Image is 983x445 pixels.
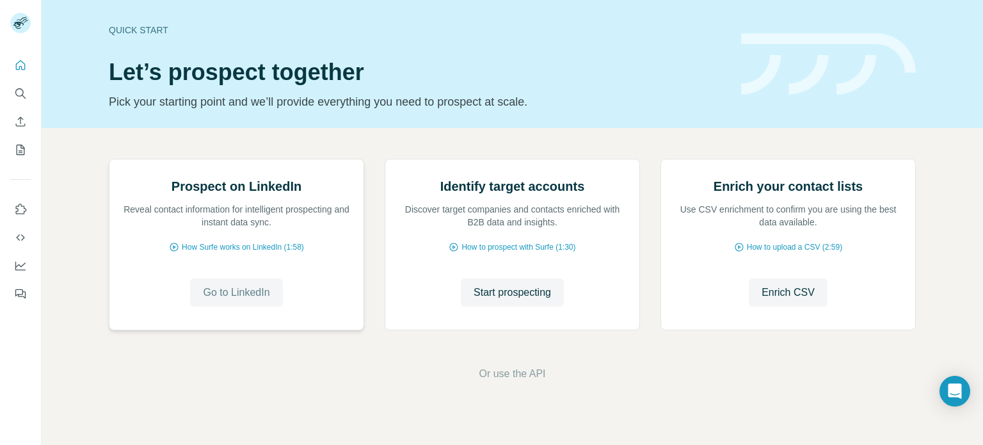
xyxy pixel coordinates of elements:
[461,241,575,253] span: How to prospect with Surfe (1:30)
[398,203,627,229] p: Discover target companies and contacts enriched with B2B data and insights.
[10,110,31,133] button: Enrich CSV
[749,279,827,307] button: Enrich CSV
[109,93,726,111] p: Pick your starting point and we’ll provide everything you need to prospect at scale.
[714,177,863,195] h2: Enrich your contact lists
[762,285,815,300] span: Enrich CSV
[10,198,31,221] button: Use Surfe on LinkedIn
[203,285,269,300] span: Go to LinkedIn
[461,279,564,307] button: Start prospecting
[474,285,551,300] span: Start prospecting
[10,54,31,77] button: Quick start
[10,226,31,249] button: Use Surfe API
[741,33,916,95] img: banner
[747,241,842,253] span: How to upload a CSV (2:59)
[10,254,31,277] button: Dashboard
[109,60,726,85] h1: Let’s prospect together
[674,203,902,229] p: Use CSV enrichment to confirm you are using the best data available.
[109,24,726,36] div: Quick start
[190,279,282,307] button: Go to LinkedIn
[939,376,970,407] div: Open Intercom Messenger
[440,177,585,195] h2: Identify target accounts
[10,138,31,161] button: My lists
[172,177,301,195] h2: Prospect on LinkedIn
[182,241,304,253] span: How Surfe works on LinkedIn (1:58)
[479,366,545,382] button: Or use the API
[10,282,31,305] button: Feedback
[10,82,31,105] button: Search
[122,203,351,229] p: Reveal contact information for intelligent prospecting and instant data sync.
